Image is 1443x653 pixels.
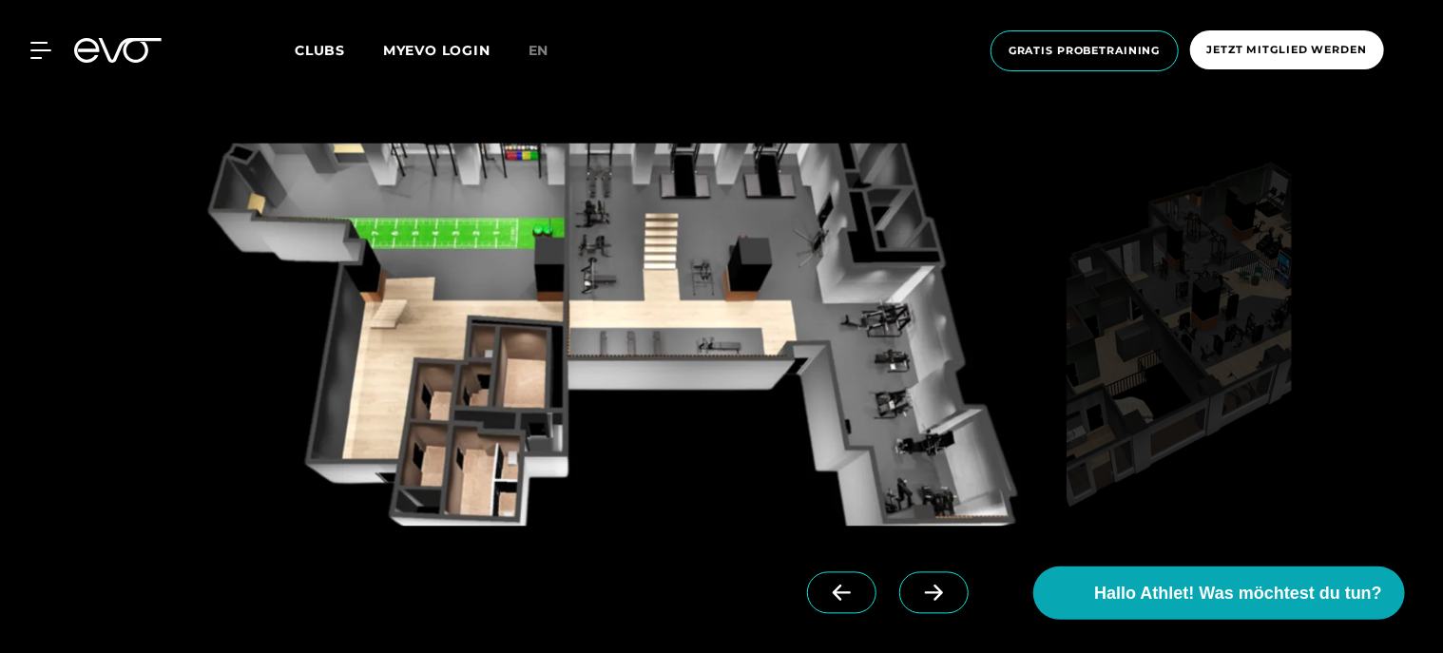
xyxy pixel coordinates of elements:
span: en [529,42,549,59]
a: en [529,40,572,62]
a: Clubs [295,41,383,59]
img: evofitness [1067,144,1292,527]
span: Jetzt Mitglied werden [1207,42,1367,58]
a: MYEVO LOGIN [383,42,491,59]
span: Clubs [295,42,345,59]
img: evofitness [159,144,1059,527]
button: Hallo Athlet! Was möchtest du tun? [1033,567,1405,620]
span: Hallo Athlet! Was möchtest du tun? [1094,581,1382,606]
a: Gratis Probetraining [985,30,1184,71]
span: Gratis Probetraining [1009,43,1161,59]
a: Jetzt Mitglied werden [1184,30,1390,71]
